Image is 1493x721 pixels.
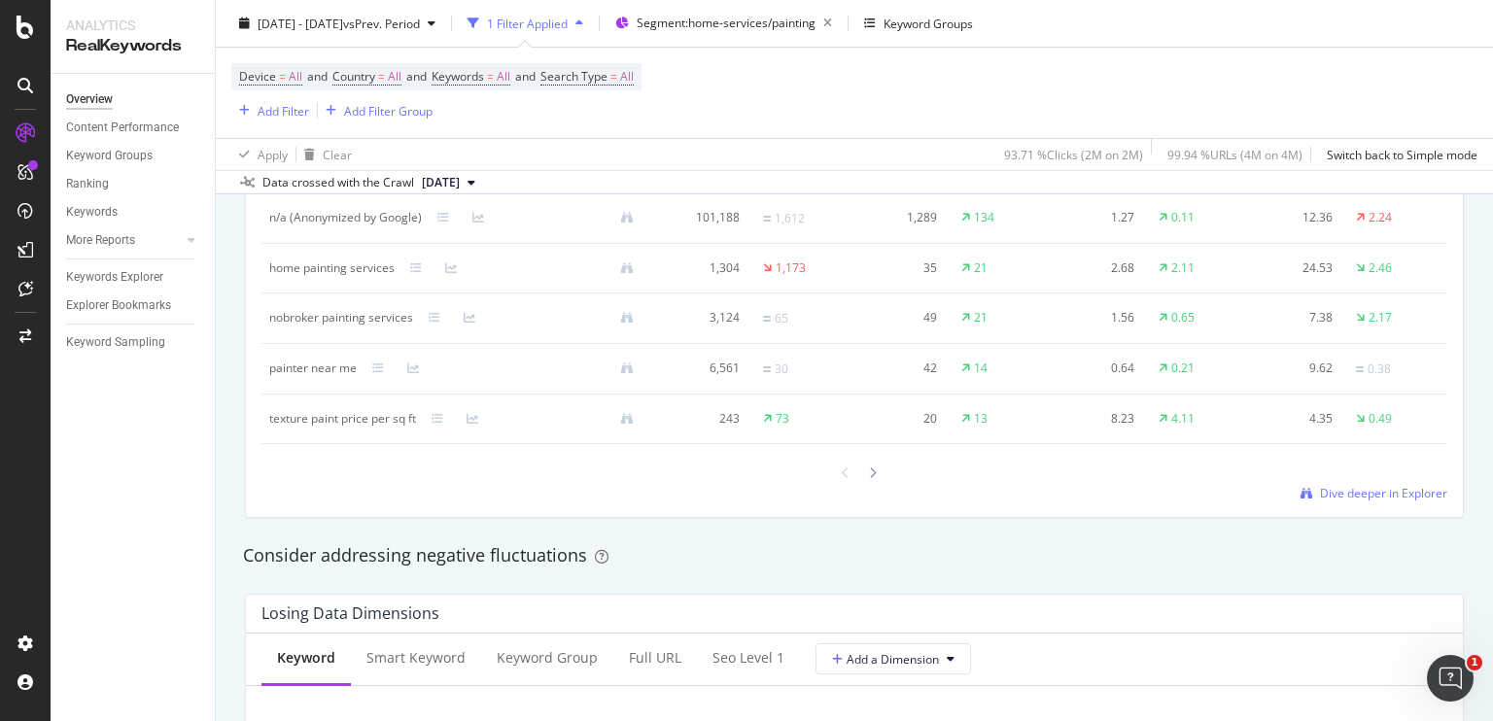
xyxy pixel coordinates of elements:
[665,209,740,226] div: 101,188
[289,63,302,90] span: All
[862,410,937,428] div: 20
[1467,655,1482,670] span: 1
[258,15,343,31] span: [DATE] - [DATE]
[816,643,971,674] button: Add a Dimension
[665,410,740,428] div: 243
[66,295,201,316] a: Explorer Bookmarks
[66,118,179,138] div: Content Performance
[1004,146,1143,162] div: 93.71 % Clicks ( 2M on 2M )
[712,648,784,668] div: seo Level 1
[665,360,740,377] div: 6,561
[1301,485,1447,501] a: Dive deeper in Explorer
[231,139,288,170] button: Apply
[487,15,568,31] div: 1 Filter Applied
[1171,209,1195,226] div: 0.11
[66,146,201,166] a: Keyword Groups
[406,68,427,85] span: and
[258,146,288,162] div: Apply
[974,360,988,377] div: 14
[231,99,309,122] button: Add Filter
[497,648,598,668] div: Keyword Group
[1258,360,1333,377] div: 9.62
[66,332,201,353] a: Keyword Sampling
[243,543,1466,568] div: Consider addressing negative fluctuations
[1167,146,1302,162] div: 99.94 % URLs ( 4M on 4M )
[414,171,483,194] button: [DATE]
[763,366,771,372] img: Equal
[665,259,740,277] div: 1,304
[608,8,840,39] button: Segment:home-services/painting
[497,63,510,90] span: All
[832,651,939,668] span: Add a Dimension
[1059,360,1134,377] div: 0.64
[1369,410,1392,428] div: 0.49
[1059,410,1134,428] div: 8.23
[66,332,165,353] div: Keyword Sampling
[1320,485,1447,501] span: Dive deeper in Explorer
[231,8,443,39] button: [DATE] - [DATE]vsPrev. Period
[66,267,201,288] a: Keywords Explorer
[1368,360,1391,378] div: 0.38
[1369,259,1392,277] div: 2.46
[1171,309,1195,326] div: 0.65
[1059,309,1134,326] div: 1.56
[1427,655,1474,702] iframe: Intercom live chat
[1059,209,1134,226] div: 1.27
[460,8,591,39] button: 1 Filter Applied
[775,360,788,378] div: 30
[66,89,113,110] div: Overview
[269,259,395,277] div: home painting services
[775,310,788,327] div: 65
[637,15,816,31] span: Segment: home-services/painting
[66,230,182,251] a: More Reports
[66,16,199,35] div: Analytics
[66,35,199,57] div: RealKeywords
[1258,259,1333,277] div: 24.53
[515,68,536,85] span: and
[1319,139,1477,170] button: Switch back to Simple mode
[1059,259,1134,277] div: 2.68
[66,202,201,223] a: Keywords
[269,410,416,428] div: texture paint price per sq ft
[776,410,789,428] div: 73
[277,648,335,668] div: Keyword
[307,68,328,85] span: and
[1171,360,1195,377] div: 0.21
[269,360,357,377] div: painter near me
[974,259,988,277] div: 21
[269,309,413,326] div: nobroker painting services
[261,603,439,623] div: Losing Data Dimensions
[66,174,201,194] a: Ranking
[1171,410,1195,428] div: 4.11
[620,63,634,90] span: All
[66,267,163,288] div: Keywords Explorer
[856,8,981,39] button: Keyword Groups
[862,309,937,326] div: 49
[763,216,771,222] img: Equal
[776,259,806,277] div: 1,173
[1369,209,1392,226] div: 2.24
[269,209,422,226] div: n/a (Anonymized by Google)
[974,209,994,226] div: 134
[862,259,937,277] div: 35
[422,174,460,191] span: 2025 Sep. 1st
[344,102,433,119] div: Add Filter Group
[1356,366,1364,372] img: Equal
[318,99,433,122] button: Add Filter Group
[366,648,466,668] div: Smart Keyword
[66,295,171,316] div: Explorer Bookmarks
[862,209,937,226] div: 1,289
[239,68,276,85] span: Device
[66,118,201,138] a: Content Performance
[66,202,118,223] div: Keywords
[432,68,484,85] span: Keywords
[1369,309,1392,326] div: 2.17
[279,68,286,85] span: =
[487,68,494,85] span: =
[258,102,309,119] div: Add Filter
[296,139,352,170] button: Clear
[775,210,805,227] div: 1,612
[332,68,375,85] span: Country
[763,316,771,322] img: Equal
[323,146,352,162] div: Clear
